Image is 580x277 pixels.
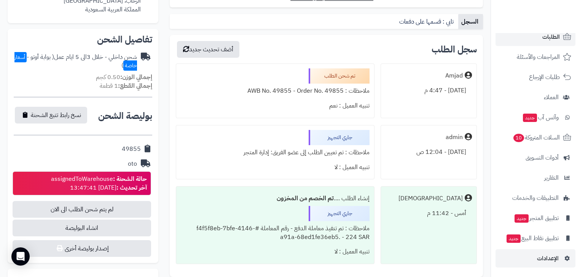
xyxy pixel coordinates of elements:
small: 1 قطعة [100,81,152,90]
h2: بوليصة الشحن [98,111,152,120]
span: العملاء [544,92,559,103]
div: تنبيه العميل : نعم [181,98,370,113]
span: الإعدادات [537,253,559,264]
div: تنبيه العميل : لا [181,160,370,175]
strong: إجمالي القطع: [118,81,152,90]
button: إصدار بوليصة أخرى [13,240,151,257]
div: تنبيه العميل : لا [181,244,370,259]
div: [DEMOGRAPHIC_DATA] [398,194,463,203]
span: 10 [513,134,524,142]
a: العملاء [496,88,575,106]
a: المراجعات والأسئلة [496,48,575,66]
span: وآتس آب [522,112,559,123]
div: ملاحظات : تم تعيين الطلب إلى عضو الفريق: إدارة المتجر [181,145,370,160]
span: تطبيق المتجر [514,213,559,223]
strong: إجمالي الوزن: [120,73,152,82]
span: السلات المتروكة [513,132,560,143]
div: [DATE] - 4:47 م [386,83,472,98]
a: تطبيق نقاط البيعجديد [496,229,575,247]
small: 0.50 كجم [96,73,152,82]
a: السلات المتروكة10 [496,128,575,147]
a: أدوات التسويق [496,149,575,167]
div: إنشاء الطلب .... [181,191,370,206]
span: جديد [523,114,537,122]
a: تابي : قسمها على دفعات [396,14,458,29]
button: نسخ رابط تتبع الشحنة [15,107,87,123]
button: أضف تحديث جديد [177,41,239,58]
div: أمس - 11:42 م [386,206,472,221]
strong: حالة الشحنة : [113,174,147,184]
div: ملاحظات : AWB No. 49855 - Order No. 49855 [181,84,370,98]
div: شحن داخلي - خلال 3الى 5 ايام عمل [14,53,137,70]
a: التطبيقات والخدمات [496,189,575,207]
span: طلبات الإرجاع [529,72,560,82]
span: لم يتم شحن الطلب الى الان [13,201,151,218]
div: تم شحن الطلب [309,68,370,84]
span: جديد [507,234,521,243]
div: admin [446,133,463,142]
span: المراجعات والأسئلة [517,52,560,62]
a: الطلبات [496,28,575,46]
span: انشاء البوليصة [13,220,151,236]
a: السجل [458,14,483,29]
div: جاري التجهيز [309,130,370,145]
span: نسخ رابط تتبع الشحنة [31,111,81,120]
span: جديد [515,214,529,223]
div: ملاحظات : تم تنفيذ معاملة الدفع - رقم المعاملة #f4f5f8eb-7bfe-4146-a91a-68ed1fe36eb5. - 224 SAR [181,221,370,245]
a: التقارير [496,169,575,187]
a: وآتس آبجديد [496,108,575,127]
span: الطلبات [542,32,560,42]
div: Amjad [445,71,463,80]
span: أسعار خاصة [14,52,137,71]
span: التطبيقات والخدمات [512,193,559,203]
h2: تفاصيل الشحن [14,35,152,44]
b: تم الخصم من المخزون [277,194,334,203]
span: التقارير [544,173,559,183]
a: تطبيق المتجرجديد [496,209,575,227]
span: أدوات التسويق [526,152,559,163]
span: ( بوابة أوتو - ) [14,52,137,70]
div: Open Intercom Messenger [11,247,30,266]
span: تطبيق نقاط البيع [506,233,559,244]
a: الإعدادات [496,249,575,268]
div: assignedToWarehouse [DATE] 13:47:41 [51,175,147,192]
div: [DATE] - 12:04 ص [386,145,472,160]
a: طلبات الإرجاع [496,68,575,86]
div: 49855 [122,145,141,154]
strong: آخر تحديث : [116,183,147,192]
div: جاري التجهيز [309,206,370,221]
h3: سجل الطلب [432,45,477,54]
div: oto [128,160,137,168]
